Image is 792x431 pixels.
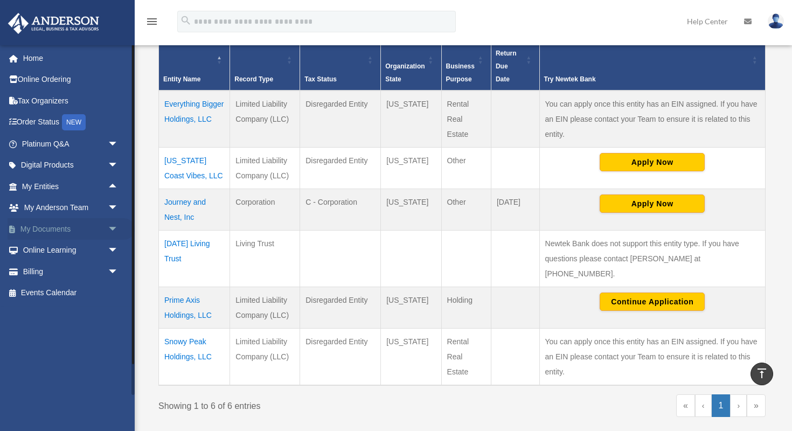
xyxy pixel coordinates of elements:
span: Business Purpose [446,62,475,83]
a: My Anderson Teamarrow_drop_down [8,197,135,219]
td: You can apply once this entity has an EIN assigned. If you have an EIN please contact your Team t... [539,91,765,148]
td: Disregarded Entity [300,287,381,328]
td: Everything Bigger Holdings, LLC [159,91,230,148]
td: Limited Liability Company (LLC) [230,147,300,189]
a: Events Calendar [8,282,135,304]
span: arrow_drop_down [108,218,129,240]
a: vertical_align_top [751,363,773,385]
td: [DATE] [491,189,539,230]
img: Anderson Advisors Platinum Portal [5,13,102,34]
td: [US_STATE] Coast Vibes, LLC [159,147,230,189]
a: Platinum Q&Aarrow_drop_down [8,133,135,155]
td: Limited Liability Company (LLC) [230,287,300,328]
td: [US_STATE] [381,189,441,230]
button: Apply Now [600,153,705,171]
span: arrow_drop_down [108,133,129,155]
td: Other [441,189,491,230]
td: [US_STATE] [381,287,441,328]
td: Rental Real Estate [441,328,491,385]
img: User Pic [768,13,784,29]
th: Record Type: Activate to sort [230,29,300,91]
th: Organization State: Activate to sort [381,29,441,91]
span: Tax Status [304,75,337,83]
span: arrow_drop_down [108,155,129,177]
td: C - Corporation [300,189,381,230]
td: [DATE] Living Trust [159,230,230,287]
td: Snowy Peak Holdings, LLC [159,328,230,385]
td: [US_STATE] [381,91,441,148]
a: Online Learningarrow_drop_down [8,240,135,261]
td: Limited Liability Company (LLC) [230,91,300,148]
a: Home [8,47,135,69]
td: Prime Axis Holdings, LLC [159,287,230,328]
a: My Documentsarrow_drop_down [8,218,135,240]
i: vertical_align_top [755,367,768,380]
td: Limited Liability Company (LLC) [230,328,300,385]
a: First [676,394,695,417]
td: Corporation [230,189,300,230]
td: [US_STATE] [381,147,441,189]
span: arrow_drop_down [108,197,129,219]
td: Rental Real Estate [441,91,491,148]
span: Federal Return Due Date [496,37,519,83]
a: Digital Productsarrow_drop_down [8,155,135,176]
span: arrow_drop_down [108,240,129,262]
th: Federal Return Due Date: Activate to sort [491,29,539,91]
span: Organization State [385,62,425,83]
td: Holding [441,287,491,328]
i: search [180,15,192,26]
a: Tax Organizers [8,90,135,112]
td: Disregarded Entity [300,91,381,148]
td: Journey and Nest, Inc [159,189,230,230]
span: Record Type [234,75,273,83]
td: [US_STATE] [381,328,441,385]
a: Order StatusNEW [8,112,135,134]
a: menu [145,19,158,28]
td: Disregarded Entity [300,328,381,385]
td: Other [441,147,491,189]
th: Entity Name: Activate to invert sorting [159,29,230,91]
div: Showing 1 to 6 of 6 entries [158,394,454,414]
span: arrow_drop_up [108,176,129,198]
td: Living Trust [230,230,300,287]
a: My Entitiesarrow_drop_up [8,176,129,197]
span: Entity Name [163,75,200,83]
div: Try Newtek Bank [544,73,749,86]
td: You can apply once this entity has an EIN assigned. If you have an EIN please contact your Team t... [539,328,765,385]
i: menu [145,15,158,28]
a: Billingarrow_drop_down [8,261,135,282]
button: Continue Application [600,293,705,311]
div: NEW [62,114,86,130]
th: Tax Status: Activate to sort [300,29,381,91]
td: Newtek Bank does not support this entity type. If you have questions please contact [PERSON_NAME]... [539,230,765,287]
a: Online Ordering [8,69,135,91]
th: Business Purpose: Activate to sort [441,29,491,91]
span: arrow_drop_down [108,261,129,283]
button: Apply Now [600,194,705,213]
th: Try Newtek Bank : Activate to sort [539,29,765,91]
td: Disregarded Entity [300,147,381,189]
